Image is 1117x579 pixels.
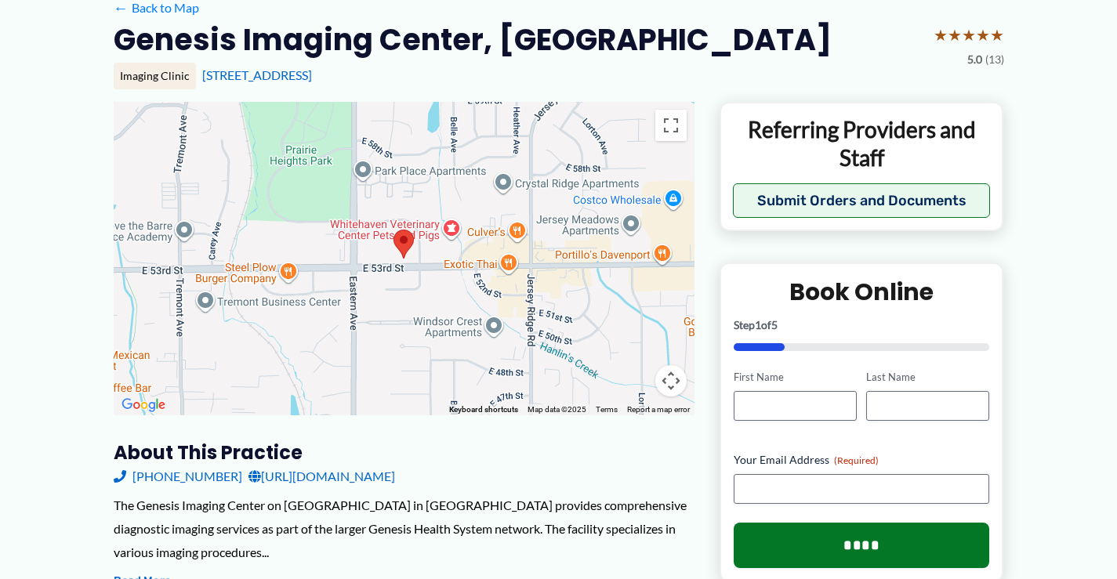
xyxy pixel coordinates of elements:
div: The Genesis Imaging Center on [GEOGRAPHIC_DATA] in [GEOGRAPHIC_DATA] provides comprehensive diagn... [114,494,694,563]
label: First Name [734,370,857,385]
span: ★ [948,20,962,49]
span: (13) [985,49,1004,70]
img: Google [118,395,169,415]
label: Your Email Address [734,452,990,468]
span: 1 [755,318,761,331]
p: Step of [734,320,990,331]
span: ★ [962,20,976,49]
a: Terms (opens in new tab) [596,405,618,414]
button: Submit Orders and Documents [733,183,991,218]
span: (Required) [834,454,879,466]
label: Last Name [866,370,989,385]
span: ★ [976,20,990,49]
a: [URL][DOMAIN_NAME] [248,465,395,488]
span: Map data ©2025 [528,405,586,414]
button: Toggle fullscreen view [655,110,687,141]
span: 5 [771,318,778,331]
span: ★ [990,20,1004,49]
div: Imaging Clinic [114,63,196,89]
button: Keyboard shortcuts [449,404,518,415]
h2: Genesis Imaging Center, [GEOGRAPHIC_DATA] [114,20,832,59]
span: 5.0 [967,49,982,70]
a: [STREET_ADDRESS] [202,67,312,82]
a: [PHONE_NUMBER] [114,465,242,488]
a: Open this area in Google Maps (opens a new window) [118,395,169,415]
button: Map camera controls [655,365,687,396]
span: ★ [934,20,948,49]
a: Report a map error [627,405,690,414]
h2: Book Online [734,277,990,307]
h3: About this practice [114,440,694,465]
p: Referring Providers and Staff [733,115,991,172]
